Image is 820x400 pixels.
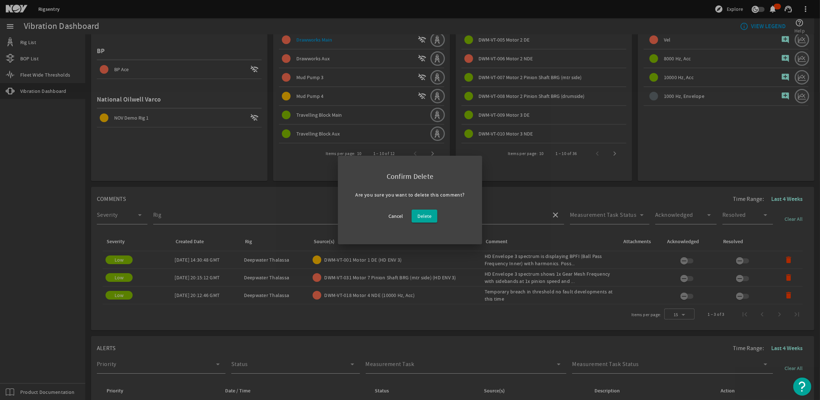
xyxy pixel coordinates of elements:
[412,210,437,223] button: Delete
[388,212,403,220] span: Cancel
[793,378,811,396] button: Open Resource Center
[417,212,432,220] span: Delete
[355,190,465,199] div: Are you sure you want to delete this comment?
[378,164,442,186] div: Confirm Delete
[383,210,409,223] button: Cancel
